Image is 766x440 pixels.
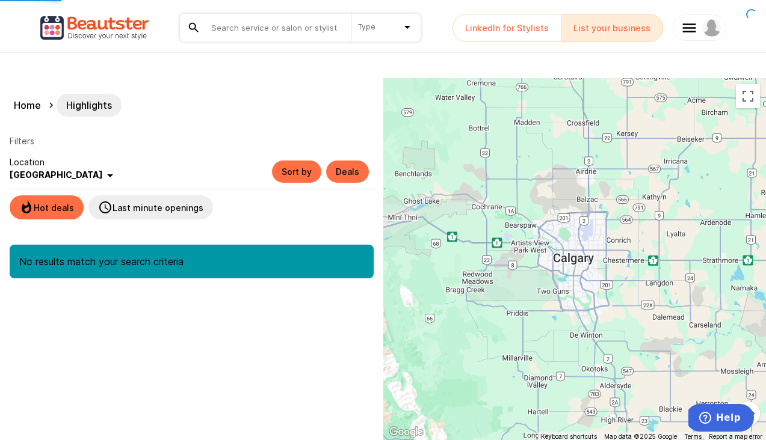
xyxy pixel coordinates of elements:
[709,433,762,440] a: Report a map error
[326,160,369,183] div: Deals
[673,14,726,41] a: Beautster
[736,84,760,108] button: Toggle fullscreen view
[604,433,677,440] span: Map data ©2025 Google
[703,19,721,37] img: Beautster
[736,402,760,426] button: Map camera controls
[386,424,426,440] a: Open this area in Google Maps (opens a new window)
[10,245,374,278] div: No results match your search criteria
[561,14,663,42] a: List your business
[210,21,344,34] input: Search service or salon or stylist
[386,424,426,440] img: Google
[40,10,149,46] img: Beautster
[272,160,321,183] div: Sort by
[9,93,46,117] a: Home
[688,404,754,434] iframe: Opens a widget where you can chat to one of our agents
[10,168,103,183] span: [GEOGRAPHIC_DATA]
[10,135,374,147] p: Filters
[10,195,84,219] div: Hot deals
[57,94,122,117] div: Highlights
[452,14,561,42] a: LinkedIn for Stylists
[88,195,213,219] div: Last minute openings
[358,22,375,32] span: Type
[684,433,702,440] a: Terms (opens in new tab)
[10,156,45,168] span: Location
